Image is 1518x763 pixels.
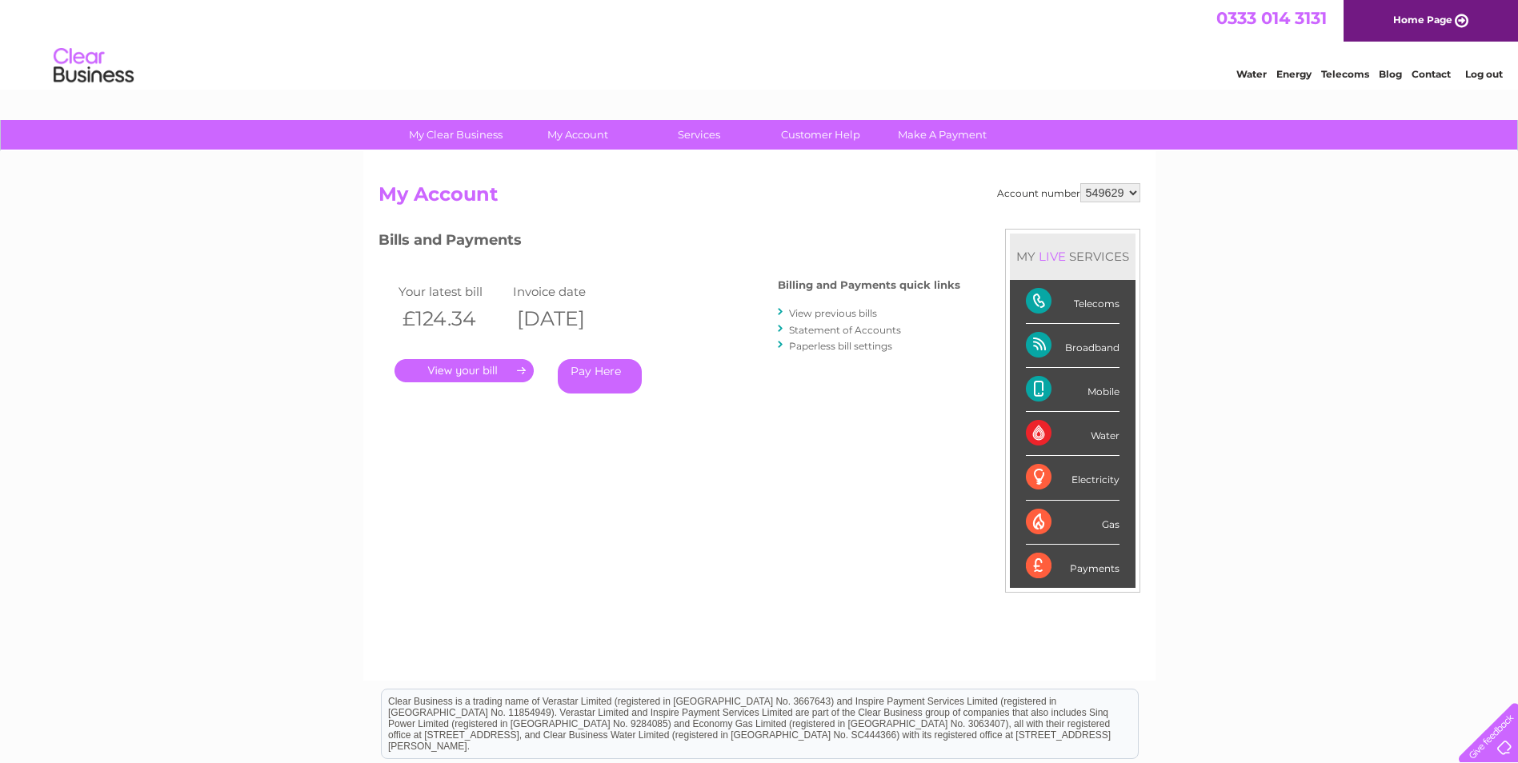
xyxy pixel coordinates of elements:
[1010,234,1135,279] div: MY SERVICES
[755,120,887,150] a: Customer Help
[1026,324,1119,368] div: Broadband
[1379,68,1402,80] a: Blog
[511,120,643,150] a: My Account
[390,120,522,150] a: My Clear Business
[789,340,892,352] a: Paperless bill settings
[997,183,1140,202] div: Account number
[395,302,510,335] th: £124.34
[1026,412,1119,456] div: Water
[633,120,765,150] a: Services
[1321,68,1369,80] a: Telecoms
[1276,68,1312,80] a: Energy
[1465,68,1503,80] a: Log out
[509,302,624,335] th: [DATE]
[1026,545,1119,588] div: Payments
[1412,68,1451,80] a: Contact
[876,120,1008,150] a: Make A Payment
[1216,8,1327,28] a: 0333 014 3131
[1026,368,1119,412] div: Mobile
[382,9,1138,78] div: Clear Business is a trading name of Verastar Limited (registered in [GEOGRAPHIC_DATA] No. 3667643...
[1026,501,1119,545] div: Gas
[509,281,624,302] td: Invoice date
[789,324,901,336] a: Statement of Accounts
[558,359,642,393] a: Pay Here
[395,359,534,382] a: .
[1026,280,1119,324] div: Telecoms
[1026,456,1119,500] div: Electricity
[1236,68,1267,80] a: Water
[778,279,960,291] h4: Billing and Payments quick links
[1035,249,1069,264] div: LIVE
[378,229,960,257] h3: Bills and Payments
[378,183,1140,214] h2: My Account
[53,42,134,90] img: logo.png
[395,281,510,302] td: Your latest bill
[789,307,877,319] a: View previous bills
